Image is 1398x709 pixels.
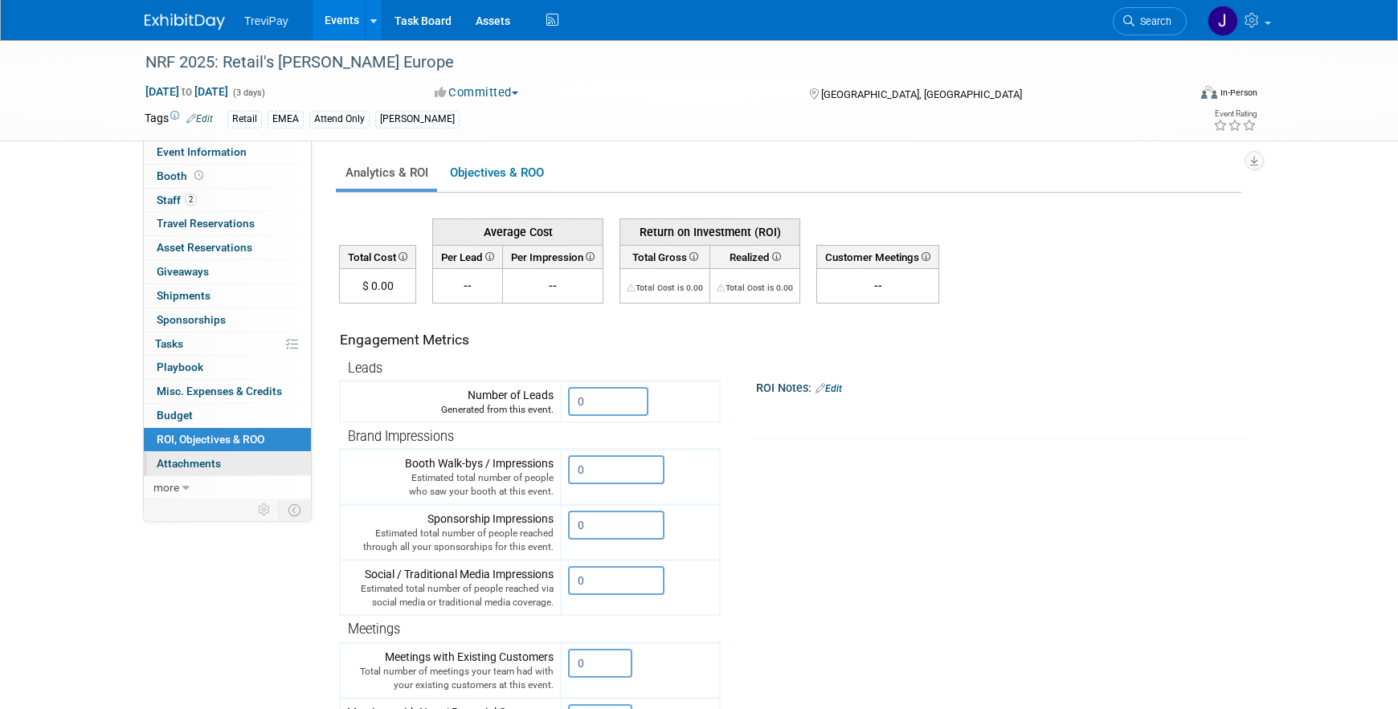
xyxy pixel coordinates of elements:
[227,111,262,128] div: Retail
[144,165,311,188] a: Booth
[144,189,311,212] a: Staff2
[347,471,554,499] div: Estimated total number of people who saw your booth at this event.
[347,387,554,417] div: Number of Leads
[1213,110,1257,118] div: Event Rating
[336,157,437,189] a: Analytics & ROI
[144,476,311,499] a: more
[157,361,203,373] span: Playbook
[348,621,400,637] span: Meetings
[347,582,554,609] div: Estimated total number of people reached via social media or traditional media coverage.
[347,566,554,609] div: Social / Traditional Media Impressions
[620,245,710,268] th: Total Gross
[821,88,1022,100] span: [GEOGRAPHIC_DATA], [GEOGRAPHIC_DATA]
[268,111,304,128] div: EMEA
[627,278,703,294] div: The Total Cost for this event needs to be greater than 0.00 in order for ROI to get calculated. S...
[620,218,800,245] th: Return on Investment (ROI)
[347,403,554,417] div: Generated from this event.
[157,457,221,470] span: Attachments
[144,452,311,475] a: Attachments
[144,332,311,356] a: Tasks
[144,260,311,283] a: Giveaways
[1208,6,1238,36] img: Jeff Coppolo
[549,279,557,292] span: --
[1220,87,1257,99] div: In-Person
[157,145,247,158] span: Event Information
[347,455,554,499] div: Booth Walk-bys / Impressions
[157,241,252,254] span: Asset Reservations
[145,14,225,30] img: ExhibitDay
[144,212,311,235] a: Travel Reservations
[340,330,713,350] div: Engagement Metrics
[144,356,311,379] a: Playbook
[347,649,554,692] div: Meetings with Existing Customers
[815,383,842,394] a: Edit
[140,48,1163,77] div: NRF 2025: Retail's [PERSON_NAME] Europe
[185,194,197,206] span: 2
[429,84,525,101] button: Committed
[348,361,382,376] span: Leads
[157,433,264,446] span: ROI, Objectives & ROO
[157,194,197,206] span: Staff
[157,169,206,182] span: Booth
[144,428,311,451] a: ROI, Objectives & ROO
[440,157,553,189] a: Objectives & ROO
[279,499,312,520] td: Toggle Event Tabs
[824,278,932,294] div: --
[464,279,472,292] span: --
[157,217,255,230] span: Travel Reservations
[347,665,554,692] div: Total number of meetings your team had with your existing customers at this event.
[1092,84,1257,108] div: Event Format
[340,245,416,268] th: Total Cost
[817,245,939,268] th: Customer Meetings
[375,111,460,128] div: [PERSON_NAME]
[144,141,311,164] a: Event Information
[144,380,311,403] a: Misc. Expenses & Credits
[153,481,179,494] span: more
[251,499,279,520] td: Personalize Event Tab Strip
[1201,86,1217,99] img: Format-Inperson.png
[155,337,183,350] span: Tasks
[157,289,211,302] span: Shipments
[503,245,603,268] th: Per Impression
[756,376,1249,397] div: ROI Notes:
[231,88,265,98] span: (3 days)
[309,111,370,128] div: Attend Only
[717,278,793,294] div: The Total Cost for this event needs to be greater than 0.00 in order for ROI to get calculated. S...
[347,527,554,554] div: Estimated total number of people reached through all your sponsorships for this event.
[144,284,311,308] a: Shipments
[348,429,454,444] span: Brand Impressions
[144,404,311,427] a: Budget
[340,269,416,304] td: $ 0.00
[179,85,194,98] span: to
[157,313,226,326] span: Sponsorships
[144,236,311,259] a: Asset Reservations
[191,169,206,181] span: Booth not reserved yet
[1113,7,1187,35] a: Search
[347,511,554,554] div: Sponsorship Impressions
[1134,15,1171,27] span: Search
[157,385,282,397] span: Misc. Expenses & Credits
[145,110,213,128] td: Tags
[244,14,288,27] span: TreviPay
[144,308,311,332] a: Sponsorships
[157,409,193,422] span: Budget
[433,218,603,245] th: Average Cost
[710,245,800,268] th: Realized
[145,84,229,99] span: [DATE] [DATE]
[433,245,503,268] th: Per Lead
[157,265,209,278] span: Giveaways
[186,113,213,124] a: Edit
